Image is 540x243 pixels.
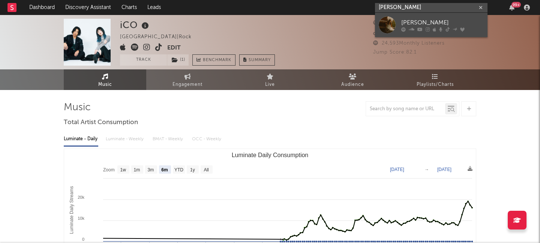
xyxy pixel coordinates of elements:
[373,21,396,25] span: 4,765
[265,80,275,89] span: Live
[64,133,98,145] div: Luminate - Daily
[64,118,138,127] span: Total Artist Consumption
[174,167,183,172] text: YTD
[511,2,521,7] div: 99 +
[375,3,487,12] input: Search for artists
[390,167,404,172] text: [DATE]
[146,69,229,90] a: Engagement
[78,216,84,220] text: 10k
[373,50,417,55] span: Jump Score: 82.1
[103,167,115,172] text: Zoom
[64,69,146,90] a: Music
[120,54,167,66] button: Track
[509,4,514,10] button: 99+
[190,167,195,172] text: 1y
[120,19,151,31] div: iCO
[192,54,235,66] a: Benchmark
[232,152,309,158] text: Luminate Daily Consumption
[229,69,311,90] a: Live
[394,69,476,90] a: Playlists/Charts
[204,167,208,172] text: All
[167,54,189,66] span: ( 1 )
[424,167,429,172] text: →
[120,33,200,42] div: [GEOGRAPHIC_DATA] | Rock
[134,167,140,172] text: 1m
[69,186,74,234] text: Luminate Daily Streams
[78,195,84,199] text: 20k
[82,237,84,241] text: 0
[203,56,231,65] span: Benchmark
[373,31,399,36] span: 32,300
[311,69,394,90] a: Audience
[341,80,364,89] span: Audience
[148,167,154,172] text: 3m
[239,54,275,66] button: Summary
[249,58,271,62] span: Summary
[437,167,451,172] text: [DATE]
[373,41,445,46] span: 24,593 Monthly Listeners
[161,167,168,172] text: 6m
[401,18,484,27] div: [PERSON_NAME]
[366,106,445,112] input: Search by song name or URL
[167,43,181,53] button: Edit
[172,80,202,89] span: Engagement
[120,167,126,172] text: 1w
[375,13,487,37] a: [PERSON_NAME]
[167,54,189,66] button: (1)
[98,80,112,89] span: Music
[417,80,454,89] span: Playlists/Charts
